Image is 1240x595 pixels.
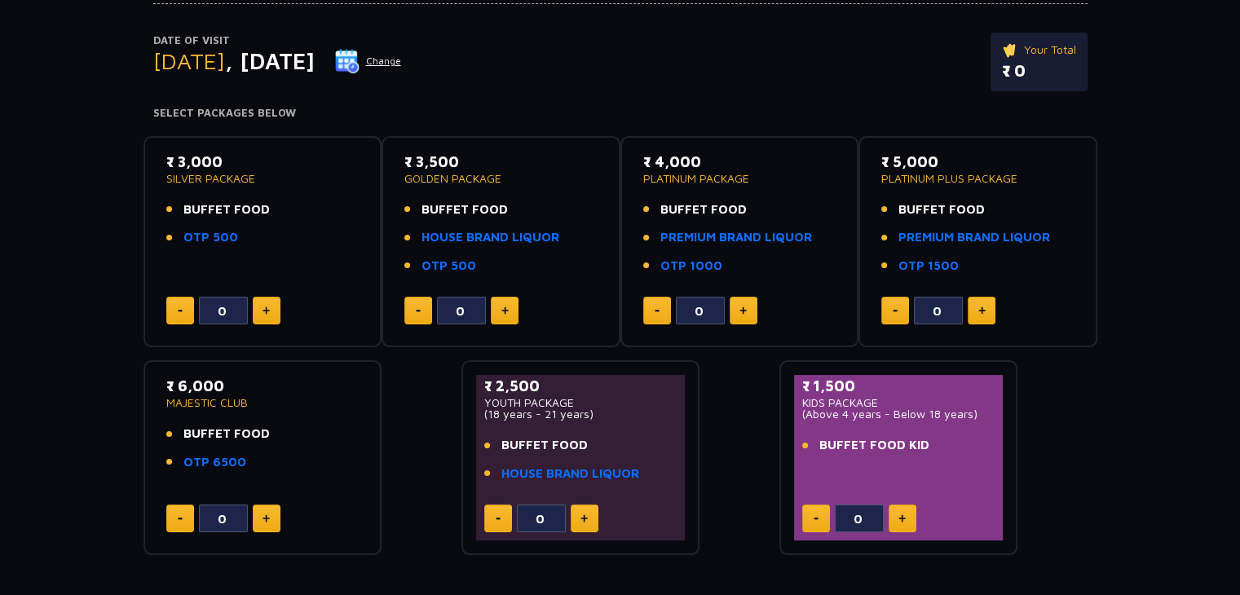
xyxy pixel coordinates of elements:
h4: Select Packages Below [153,107,1088,120]
a: OTP 1500 [898,257,959,275]
span: BUFFET FOOD [183,425,270,443]
img: minus [178,518,183,520]
a: HOUSE BRAND LIQUOR [421,228,559,247]
p: ₹ 5,000 [881,151,1075,173]
button: Change [334,48,402,74]
p: ₹ 1,500 [802,375,995,397]
span: [DATE] [153,47,225,74]
p: ₹ 4,000 [643,151,836,173]
a: OTP 6500 [183,453,246,472]
img: minus [655,310,660,312]
a: HOUSE BRAND LIQUOR [501,465,639,483]
a: OTP 500 [183,228,238,247]
p: ₹ 2,500 [484,375,677,397]
img: plus [739,306,747,315]
p: SILVER PACKAGE [166,173,360,184]
span: BUFFET FOOD KID [819,436,929,455]
p: PLATINUM PACKAGE [643,173,836,184]
img: minus [416,310,421,312]
p: (Above 4 years - Below 18 years) [802,408,995,420]
a: PREMIUM BRAND LIQUOR [898,228,1050,247]
p: (18 years - 21 years) [484,408,677,420]
span: BUFFET FOOD [898,201,985,219]
p: GOLDEN PACKAGE [404,173,598,184]
img: plus [263,514,270,522]
p: YOUTH PACKAGE [484,397,677,408]
p: Your Total [1002,41,1076,59]
img: ticket [1002,41,1019,59]
span: , [DATE] [225,47,315,74]
p: MAJESTIC CLUB [166,397,360,408]
p: ₹ 6,000 [166,375,360,397]
span: BUFFET FOOD [421,201,508,219]
p: ₹ 0 [1002,59,1076,83]
img: minus [496,518,501,520]
span: BUFFET FOOD [660,201,747,219]
p: ₹ 3,000 [166,151,360,173]
a: PREMIUM BRAND LIQUOR [660,228,812,247]
a: OTP 500 [421,257,476,275]
img: plus [978,306,986,315]
p: PLATINUM PLUS PACKAGE [881,173,1075,184]
span: BUFFET FOOD [501,436,588,455]
p: ₹ 3,500 [404,151,598,173]
img: plus [263,306,270,315]
img: minus [178,310,183,312]
a: OTP 1000 [660,257,722,275]
img: minus [893,310,898,312]
span: BUFFET FOOD [183,201,270,219]
img: plus [898,514,906,522]
img: minus [814,518,819,520]
p: KIDS PACKAGE [802,397,995,408]
p: Date of Visit [153,33,402,49]
img: plus [501,306,509,315]
img: plus [580,514,588,522]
